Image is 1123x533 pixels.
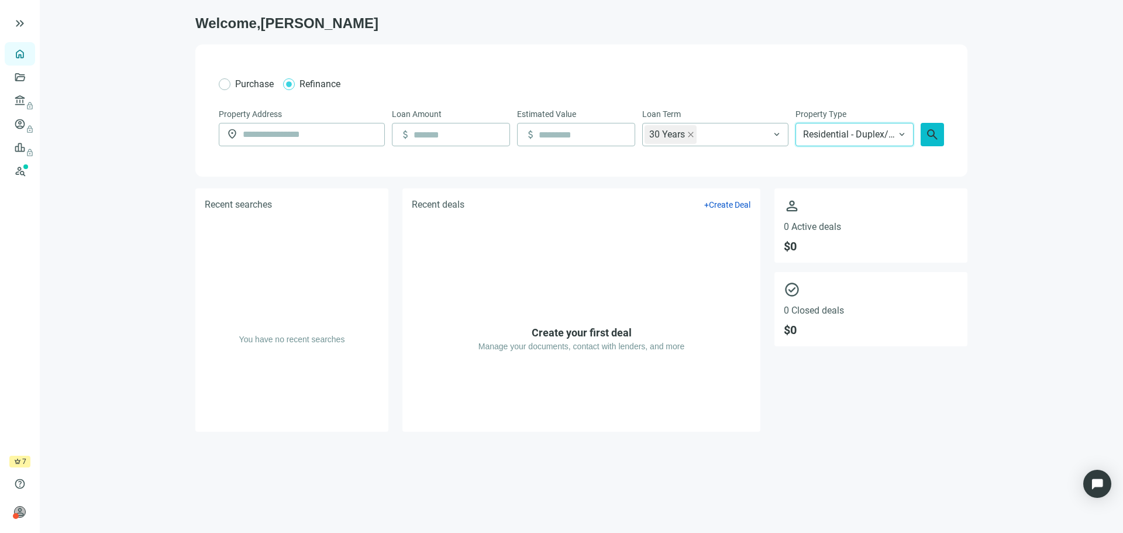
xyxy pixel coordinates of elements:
[784,323,958,337] span: $ 0
[784,239,958,253] span: $ 0
[392,108,442,121] span: Loan Amount
[399,129,411,140] span: attach_money
[687,131,694,138] span: close
[1083,470,1111,498] div: Open Intercom Messenger
[14,506,26,518] span: person
[239,335,345,344] span: You have no recent searches
[478,326,685,340] h5: Create your first deal
[235,78,274,90] span: Purchase
[13,16,27,30] button: keyboard_double_arrow_right
[412,198,464,212] h5: Recent deals
[226,128,238,140] span: location_on
[709,200,750,209] span: Create Deal
[642,108,681,121] span: Loan Term
[704,200,751,210] button: +Create Deal
[22,456,26,467] span: 7
[219,108,282,121] span: Property Address
[645,125,697,144] span: 30 Years
[784,198,958,214] span: person
[525,129,536,140] span: attach_money
[649,125,685,144] span: 30 Years
[14,478,26,490] span: help
[803,123,906,146] span: Residential - Duplex/ Triplex/ Quadplex
[478,342,685,351] span: Manage your documents, contact with lenders, and more
[795,108,846,121] span: Property Type
[784,221,958,232] span: 0 Active deals
[14,458,21,465] span: crown
[517,108,576,121] span: Estimated Value
[784,281,958,298] span: check_circle
[921,123,944,146] button: search
[195,14,967,33] h1: Welcome, [PERSON_NAME]
[299,78,340,90] span: Refinance
[704,200,709,209] span: +
[205,198,272,212] h5: Recent searches
[784,305,958,316] span: 0 Closed deals
[925,128,939,142] span: search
